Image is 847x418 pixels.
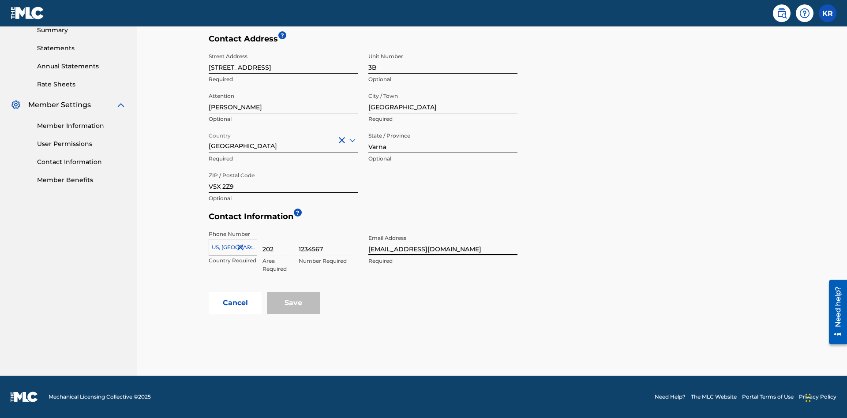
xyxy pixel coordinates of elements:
[4,57,178,74] span: - For a legal contact or representative that works for your Member.
[368,75,517,83] p: Optional
[4,4,176,30] span: - This contact information will appear in the Public Search. NOTE: The Public contact can be anon...
[799,393,836,401] a: Privacy Policy
[209,257,257,265] p: Country Required
[209,212,780,226] h5: Contact Information
[49,393,151,401] span: Mechanical Licensing Collective © 2025
[773,4,791,22] a: Public Search
[32,79,58,87] span: (optional)
[4,79,58,87] span: Copyright
[11,392,38,402] img: logo
[822,276,847,349] iframe: Resource Center
[4,35,182,52] span: - For those that handle your Member’s financial matters.
[28,100,91,110] span: Member Settings
[796,4,813,22] div: Help
[209,75,358,83] p: Required
[776,8,787,19] img: search
[37,121,126,131] a: Member Information
[37,80,126,89] a: Rate Sheets
[655,393,686,401] a: Need Help?
[209,127,231,140] label: Country
[4,4,25,12] span: Public (
[49,4,51,12] span: )
[37,62,126,71] a: Annual Statements
[11,7,45,19] img: MLC Logo
[209,129,358,151] div: [GEOGRAPHIC_DATA]
[299,257,356,265] p: Number Required
[803,376,847,418] iframe: Chat Widget
[262,257,293,273] p: Area Required
[742,393,794,401] a: Portal Terms of Use
[209,155,358,163] p: Required
[37,44,126,53] a: Statements
[368,155,517,163] p: Optional
[37,175,126,185] a: Member Benefits
[368,115,517,123] p: Required
[4,57,19,65] span: Legal
[806,384,811,411] div: Drag
[209,34,517,49] h5: Contact Address
[209,115,358,123] p: Optional
[4,79,171,96] span: - For those who handle matters related to copyright issues.
[25,4,49,12] span: required
[819,4,836,22] div: User Menu
[4,35,26,43] span: Finance
[799,8,810,19] img: help
[368,257,517,265] p: Required
[294,209,302,216] span: ?
[26,35,52,43] span: (optional)
[11,100,21,110] img: Member Settings
[209,194,358,202] p: Optional
[37,26,126,35] a: Summary
[116,100,126,110] img: expand
[19,57,45,65] span: (optional)
[691,393,737,401] a: The MLC Website
[37,157,126,167] a: Contact Information
[209,292,262,314] button: Cancel
[37,139,126,149] a: User Permissions
[278,31,286,39] span: ?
